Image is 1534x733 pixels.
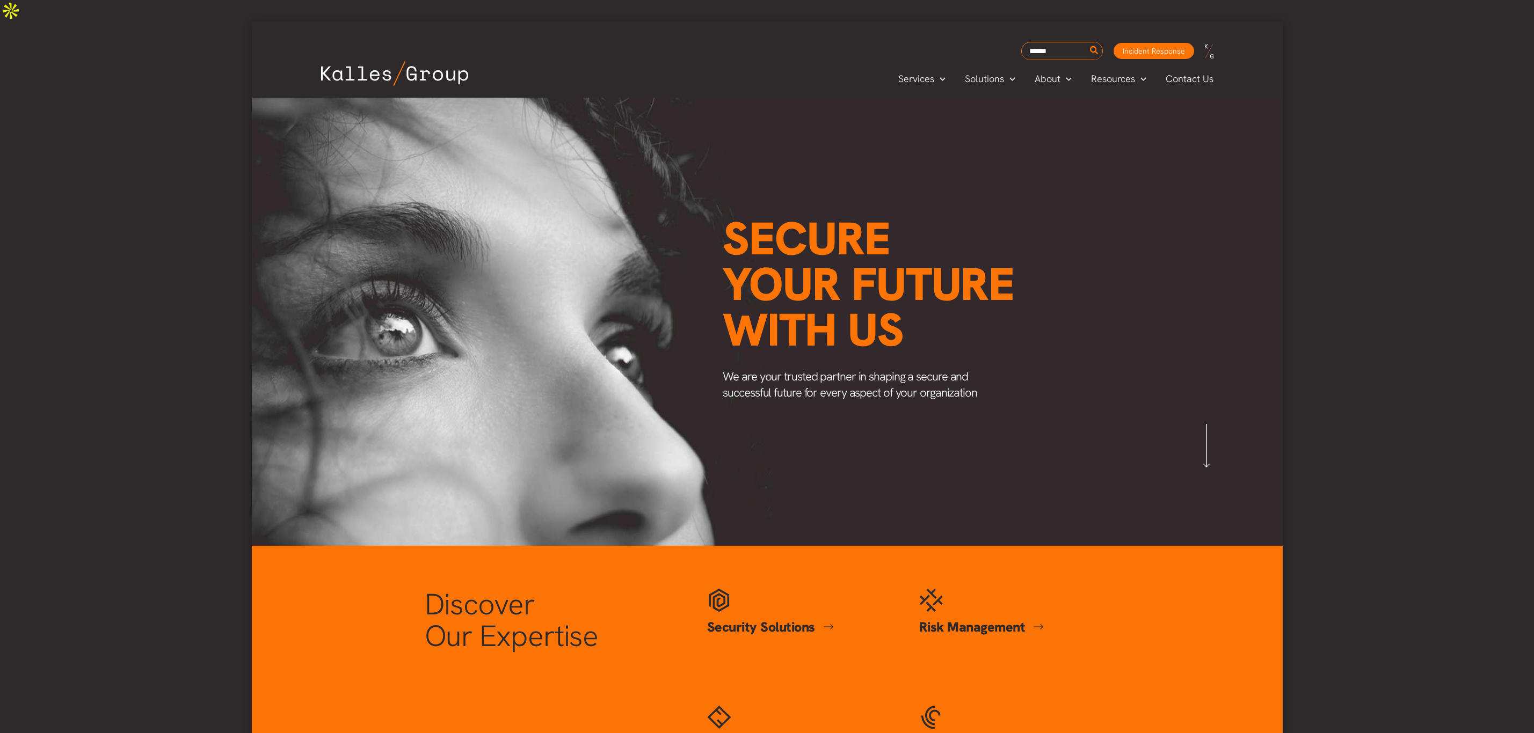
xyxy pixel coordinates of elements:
img: Kalles Group [321,61,468,86]
span: Menu Toggle [1060,71,1072,87]
span: We are your trusted partner in shaping a secure and successful future for every aspect of your or... [723,369,977,400]
a: Contact Us [1156,71,1224,87]
span: About [1035,71,1060,87]
a: ServicesMenu Toggle [889,71,955,87]
button: Search [1088,42,1101,60]
span: Menu Toggle [1135,71,1146,87]
nav: Primary Site Navigation [889,70,1224,87]
span: Secure your future with us [723,209,1014,360]
span: Services [898,71,934,87]
a: Risk Management [919,618,1044,636]
span: Resources [1091,71,1135,87]
a: Incident Response [1114,43,1194,59]
a: ResourcesMenu Toggle [1081,71,1156,87]
span: Contact Us [1166,71,1213,87]
span: Solutions [965,71,1004,87]
a: SolutionsMenu Toggle [955,71,1025,87]
span: Discover Our Expertise [425,585,599,656]
span: Menu Toggle [1004,71,1015,87]
a: Security Solutions [707,618,834,636]
span: Menu Toggle [934,71,946,87]
a: AboutMenu Toggle [1025,71,1081,87]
